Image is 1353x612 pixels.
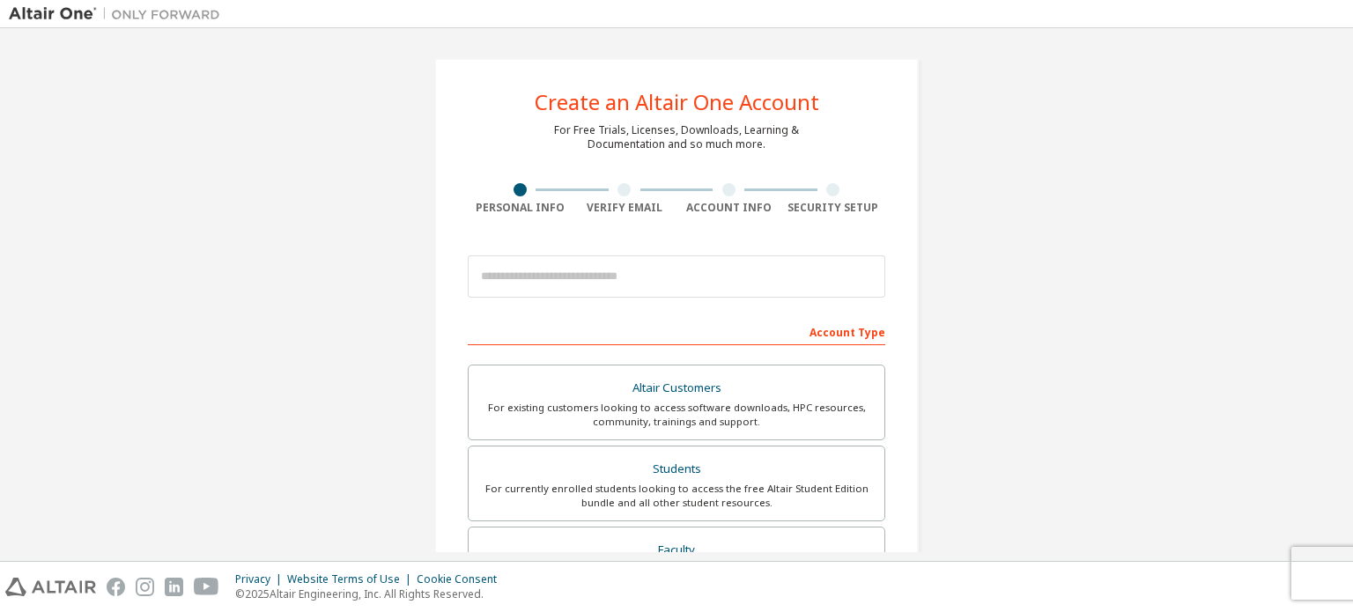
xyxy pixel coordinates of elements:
[235,586,507,601] p: © 2025 Altair Engineering, Inc. All Rights Reserved.
[573,201,677,215] div: Verify Email
[554,123,799,151] div: For Free Trials, Licenses, Downloads, Learning & Documentation and so much more.
[479,401,874,429] div: For existing customers looking to access software downloads, HPC resources, community, trainings ...
[136,578,154,596] img: instagram.svg
[468,201,573,215] div: Personal Info
[235,572,287,586] div: Privacy
[479,457,874,482] div: Students
[287,572,417,586] div: Website Terms of Use
[165,578,183,596] img: linkedin.svg
[417,572,507,586] div: Cookie Consent
[535,92,819,113] div: Create an Altair One Account
[676,201,781,215] div: Account Info
[9,5,229,23] img: Altair One
[5,578,96,596] img: altair_logo.svg
[107,578,125,596] img: facebook.svg
[479,538,874,563] div: Faculty
[194,578,219,596] img: youtube.svg
[479,482,874,510] div: For currently enrolled students looking to access the free Altair Student Edition bundle and all ...
[468,317,885,345] div: Account Type
[781,201,886,215] div: Security Setup
[479,376,874,401] div: Altair Customers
